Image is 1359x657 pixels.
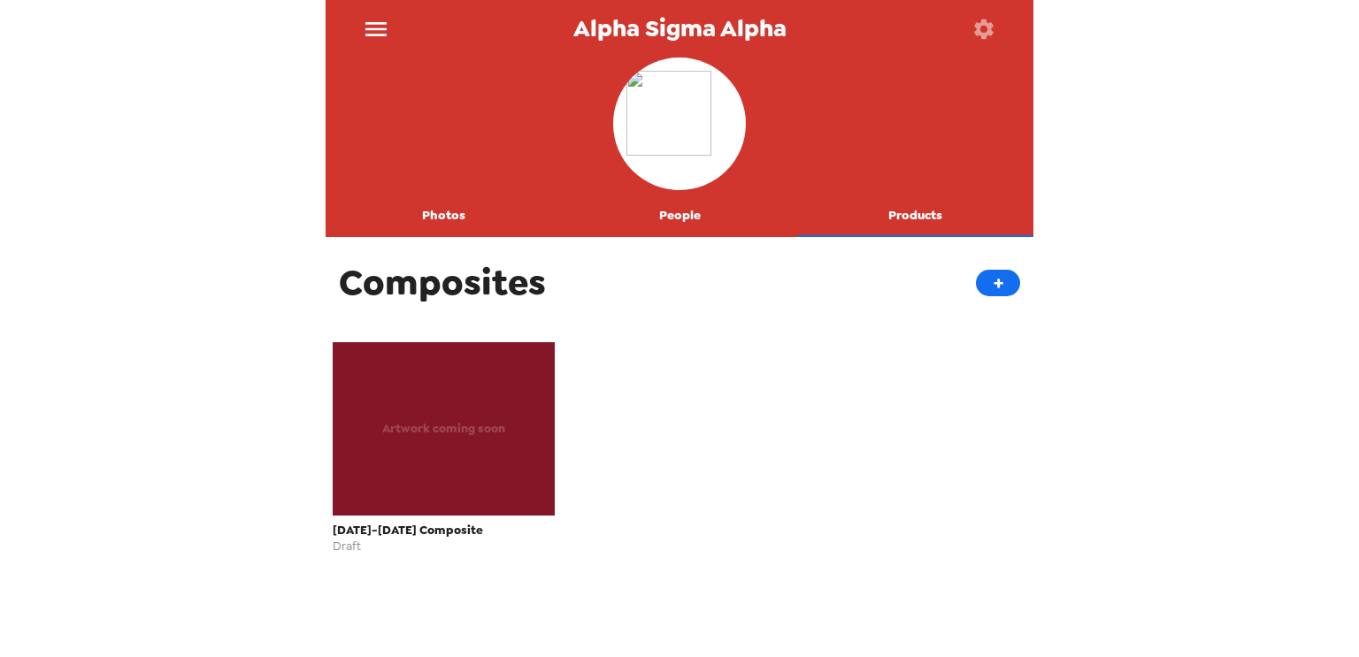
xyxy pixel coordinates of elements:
[626,71,733,177] img: org logo
[333,540,555,552] span: Draft
[333,520,555,540] span: [DATE]-[DATE] Composite
[326,195,562,237] button: Photos
[562,195,798,237] button: People
[573,17,787,41] span: Alpha Sigma Alpha
[326,337,562,576] button: Artwork coming soon[DATE]-[DATE] CompositeDraft
[797,195,1033,237] button: Products
[339,259,546,306] span: Composites
[976,270,1020,296] button: +
[382,418,505,439] span: Artwork coming soon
